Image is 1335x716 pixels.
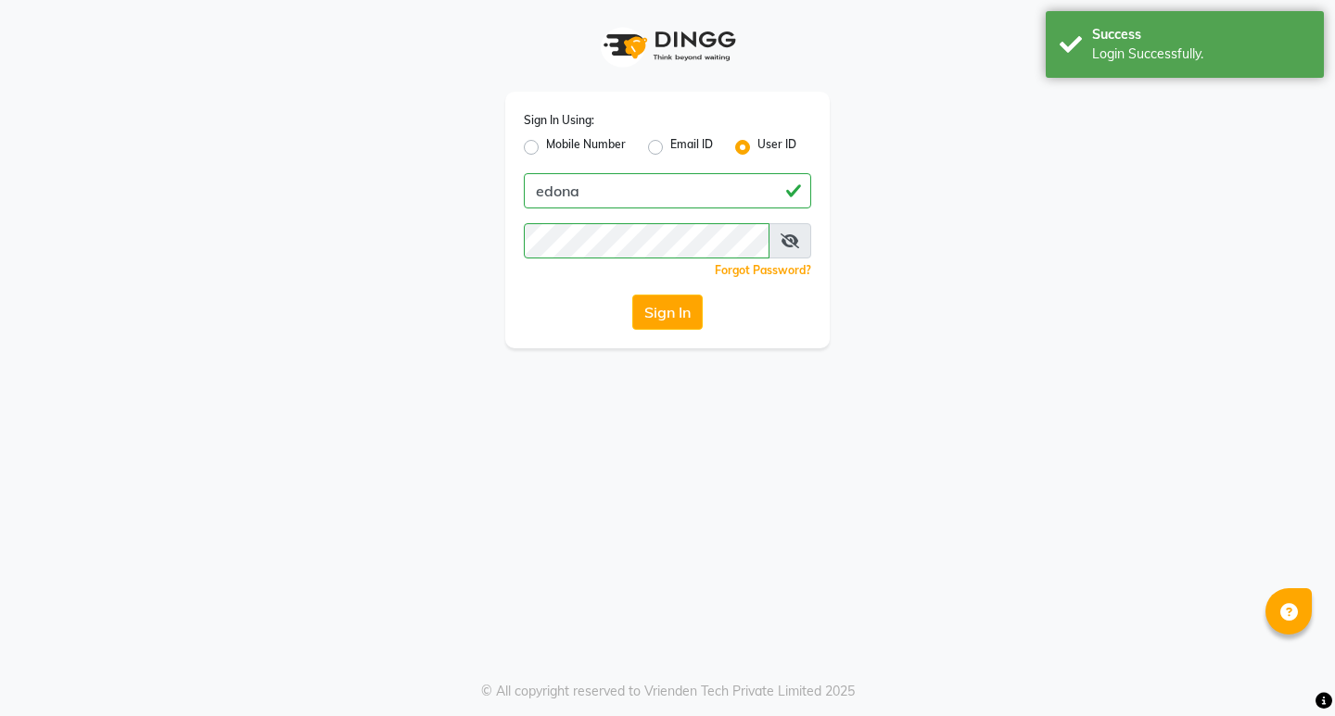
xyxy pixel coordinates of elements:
[546,136,626,158] label: Mobile Number
[524,223,769,258] input: Username
[593,19,742,73] img: logo1.svg
[757,136,796,158] label: User ID
[632,295,703,330] button: Sign In
[1092,44,1310,64] div: Login Successfully.
[1257,642,1316,697] iframe: chat widget
[524,112,594,129] label: Sign In Using:
[524,173,811,208] input: Username
[1092,25,1310,44] div: Success
[715,263,811,277] a: Forgot Password?
[670,136,713,158] label: Email ID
